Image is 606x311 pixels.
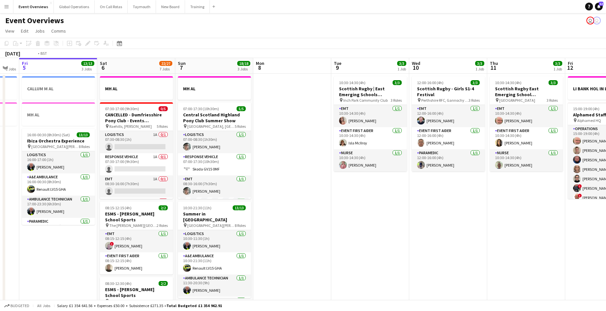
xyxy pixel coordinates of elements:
span: 12 [599,2,603,6]
span: Edit [21,28,28,34]
a: 12 [595,3,603,10]
h1: Event Overviews [5,16,64,25]
button: New Board [156,0,185,13]
button: Event Overviews [13,0,54,13]
span: Comms [51,28,66,34]
app-user-avatar: Jackie Tolland [586,17,594,24]
span: View [5,28,14,34]
div: Salary £1 354 641.56 + Expenses £50.00 + Subsistence £271.35 = [57,303,222,308]
app-user-avatar: Operations Team [593,17,601,24]
button: Global Operations [54,0,95,13]
a: View [3,27,17,35]
button: Budgeted [3,302,30,309]
span: Total Budgeted £1 354 962.91 [166,303,222,308]
a: Edit [18,27,31,35]
a: Comms [49,27,69,35]
div: BST [40,51,47,56]
button: On Call Rotas [95,0,128,13]
button: Taymouth [128,0,156,13]
a: Jobs [32,27,47,35]
button: Training [185,0,210,13]
span: All jobs [36,303,52,308]
span: Budgeted [10,304,29,308]
span: Jobs [35,28,45,34]
div: [DATE] [5,50,20,57]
